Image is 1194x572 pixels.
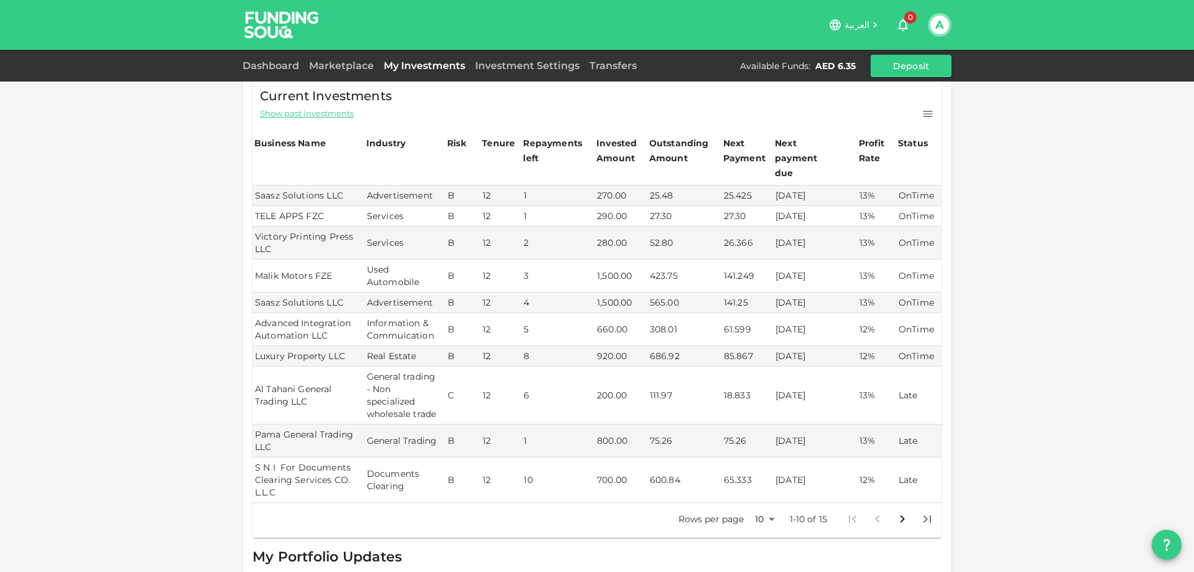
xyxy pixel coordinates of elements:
[252,424,364,457] td: Pama General Trading LLC
[740,60,810,72] div: Available Funds :
[647,457,721,503] td: 600.84
[523,136,585,166] div: Repayments left
[890,507,915,532] button: Go to next page
[252,260,364,293] td: Malik Motors FZE
[595,346,647,367] td: 920.00
[364,457,445,503] td: Documents Clearing
[647,367,721,424] td: 111.97
[595,227,647,260] td: 280.00
[366,136,405,151] div: Industry
[445,457,480,503] td: B
[721,313,773,346] td: 61.599
[857,260,896,293] td: 13%
[773,457,857,503] td: [DATE]
[595,260,647,293] td: 1,500.00
[721,367,773,424] td: 18.833
[595,206,647,227] td: 290.00
[773,293,857,313] td: [DATE]
[480,260,521,293] td: 12
[252,367,364,424] td: Al Tahani General Trading LLC
[260,86,392,106] span: Current Investments
[896,367,942,424] td: Late
[445,313,480,346] td: B
[896,185,942,206] td: OnTime
[859,136,894,166] div: Profit Rate
[790,513,828,525] p: 1-10 of 15
[480,346,521,367] td: 12
[857,293,896,313] td: 13%
[775,136,837,181] div: Next payment due
[857,206,896,227] td: 13%
[896,346,942,367] td: OnTime
[364,185,445,206] td: Advertisement
[649,136,711,166] div: Outstanding Amount
[445,185,480,206] td: B
[898,136,929,151] div: Status
[585,60,642,72] a: Transfers
[480,424,521,457] td: 12
[252,548,402,565] span: My Portfolio Updates
[773,227,857,260] td: [DATE]
[678,513,744,525] p: Rows per page
[721,457,773,503] td: 65.333
[445,206,480,227] td: B
[915,507,940,532] button: Go to last page
[480,293,521,313] td: 12
[721,424,773,457] td: 75.26
[857,185,896,206] td: 13%
[595,185,647,206] td: 270.00
[447,136,472,151] div: Risk
[521,346,595,367] td: 8
[857,346,896,367] td: 12%
[252,206,364,227] td: TELE APPS FZC
[721,293,773,313] td: 141.25
[773,313,857,346] td: [DATE]
[1152,530,1182,560] button: question
[445,424,480,457] td: B
[721,346,773,367] td: 85.867
[723,136,771,166] div: Next Payment
[480,227,521,260] td: 12
[379,60,470,72] a: My Investments
[470,60,585,72] a: Investment Settings
[595,367,647,424] td: 200.00
[891,12,915,37] button: 0
[857,367,896,424] td: 13%
[896,227,942,260] td: OnTime
[364,293,445,313] td: Advertisement
[871,55,951,77] button: Deposit
[480,206,521,227] td: 12
[845,19,869,30] span: العربية
[521,185,595,206] td: 1
[773,185,857,206] td: [DATE]
[252,293,364,313] td: Saasz Solutions LLC
[445,260,480,293] td: B
[521,293,595,313] td: 4
[647,313,721,346] td: 308.01
[647,293,721,313] td: 565.00
[304,60,379,72] a: Marketplace
[595,313,647,346] td: 660.00
[243,60,304,72] a: Dashboard
[596,136,646,166] div: Invested Amount
[857,227,896,260] td: 13%
[521,227,595,260] td: 2
[896,260,942,293] td: OnTime
[773,367,857,424] td: [DATE]
[896,457,942,503] td: Late
[721,260,773,293] td: 141.249
[480,185,521,206] td: 12
[521,424,595,457] td: 1
[364,346,445,367] td: Real Estate
[857,457,896,503] td: 12%
[521,367,595,424] td: 6
[254,136,326,151] div: Business Name
[857,424,896,457] td: 13%
[364,367,445,424] td: General trading - Non specialized wholesale trade
[721,227,773,260] td: 26.366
